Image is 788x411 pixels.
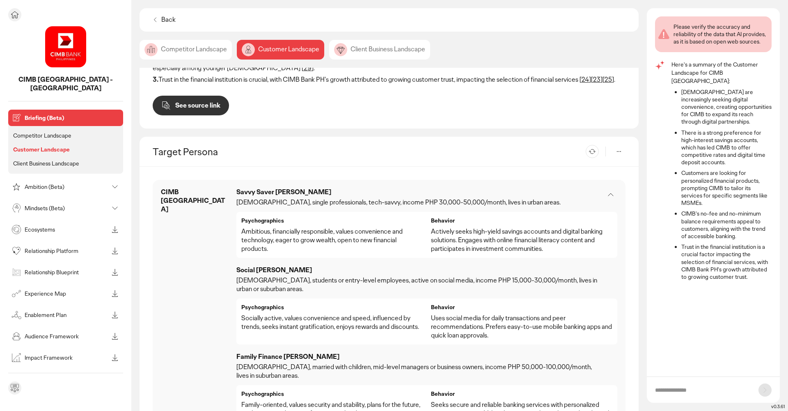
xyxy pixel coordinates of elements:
p: Enablement Plan [25,312,108,318]
p: Customer Landscape [13,146,70,153]
img: project avatar [45,26,86,67]
li: CIMB's no-fee and no-minimum balance requirements appeal to customers, aligning with the trend of... [681,210,772,240]
p: Savvy Saver [PERSON_NAME] [236,188,604,197]
p: Experience Map [25,291,108,296]
h2: Target Persona [153,145,218,158]
p: Behavior [431,390,612,397]
a: 29 [304,64,312,72]
p: Psychographics [241,390,423,397]
p: See source link [175,102,220,109]
p: Actively seeks high-yield savings accounts and digital banking solutions. Engages with online fin... [431,227,612,253]
li: [DEMOGRAPHIC_DATA] are increasingly seeking digital convenience, creating opportunities for CIMB ... [681,88,772,126]
p: Here's a summary of the Customer Landscape for CIMB [GEOGRAPHIC_DATA]: [671,60,772,85]
strong: 3. [153,75,158,84]
img: image [334,43,347,56]
p: [DEMOGRAPHIC_DATA], single professionals, tech-savvy, income PHP 30,000-50,000/month, lives in ur... [236,198,604,207]
p: Impact Framework [25,355,108,360]
p: CIMB [GEOGRAPHIC_DATA] [161,188,227,214]
div: Customer Landscape [237,40,324,60]
button: See source link [153,96,229,115]
p: Ambitious, financially responsible, values convenience and technology, eager to grow wealth, open... [241,227,423,253]
p: Social [PERSON_NAME] [236,266,604,275]
p: [DEMOGRAPHIC_DATA], married with children, mid-level managers or business owners, income PHP 50,0... [236,363,604,380]
p: Uses social media for daily transactions and peer recommendations. Prefers easy-to-use mobile ban... [431,314,612,340]
p: Mindsets (Beta) [25,205,108,211]
div: Competitor Landscape [140,40,232,60]
p: CIMB Philippines - Philippines [8,76,123,93]
p: Relationship Blueprint [25,269,108,275]
li: There is a strong preference for high-interest savings accounts, which has led CIMB to offer comp... [681,129,772,166]
img: image [242,43,255,56]
p: Family Finance [PERSON_NAME] [236,353,604,361]
a: 23 [593,75,600,84]
p: Psychographics [241,217,423,224]
p: Ecosystems [25,227,108,232]
div: Please verify the accuracy and reliability of the data that AI provides, as it is based on open w... [673,23,768,46]
button: See all modules in toolbox [8,371,123,381]
div: Client Business Landscape [329,40,430,60]
p: Trust in the financial institution is crucial, with CIMB Bank PH's growth attributed to growing c... [153,76,625,84]
p: Behavior [431,303,612,311]
a: 25 [605,75,612,84]
div: Send feedback [8,381,21,395]
p: Audience Framework [25,333,108,339]
p: Ambition (Beta) [25,184,108,190]
img: image [144,43,158,56]
p: [DEMOGRAPHIC_DATA], students or entry-level employees, active on social media, income PHP 15,000-... [236,276,604,294]
p: Briefing (Beta) [25,115,120,121]
a: 24 [582,75,589,84]
p: Psychographics [241,303,423,311]
li: Customers are looking for personalized financial products, prompting CIMB to tailor its services ... [681,169,772,207]
p: Competitor Landscape [13,132,71,139]
p: Relationship Platform [25,248,108,254]
button: Refresh [586,145,599,158]
p: Client Business Landscape [13,160,79,167]
p: Behavior [431,217,612,224]
p: Socially active, values convenience and speed, influenced by trends, seeks instant gratification,... [241,314,423,331]
p: See all modules in toolbox [14,372,118,379]
p: Back [161,16,176,24]
li: Trust in the financial institution is a crucial factor impacting the selection of financial servi... [681,243,772,280]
